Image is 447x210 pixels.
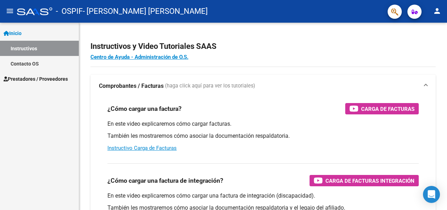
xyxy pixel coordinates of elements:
[6,7,14,15] mat-icon: menu
[165,82,255,90] span: (haga click aquí para ver los tutoriales)
[56,4,83,19] span: - OSPIF
[433,7,441,15] mat-icon: person
[4,75,68,83] span: Prestadores / Proveedores
[423,186,440,203] div: Open Intercom Messenger
[90,40,436,53] h2: Instructivos y Video Tutoriales SAAS
[83,4,208,19] span: - [PERSON_NAME] [PERSON_NAME]
[99,82,164,90] strong: Comprobantes / Facturas
[90,54,188,60] a: Centro de Ayuda - Administración de O.S.
[107,120,419,128] p: En este video explicaremos cómo cargar facturas.
[325,176,414,185] span: Carga de Facturas Integración
[4,29,22,37] span: Inicio
[90,75,436,97] mat-expansion-panel-header: Comprobantes / Facturas (haga click aquí para ver los tutoriales)
[107,132,419,140] p: También les mostraremos cómo asociar la documentación respaldatoria.
[107,104,182,114] h3: ¿Cómo cargar una factura?
[107,192,419,200] p: En este video explicaremos cómo cargar una factura de integración (discapacidad).
[107,176,223,186] h3: ¿Cómo cargar una factura de integración?
[310,175,419,186] button: Carga de Facturas Integración
[345,103,419,114] button: Carga de Facturas
[361,104,414,113] span: Carga de Facturas
[107,145,177,151] a: Instructivo Carga de Facturas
